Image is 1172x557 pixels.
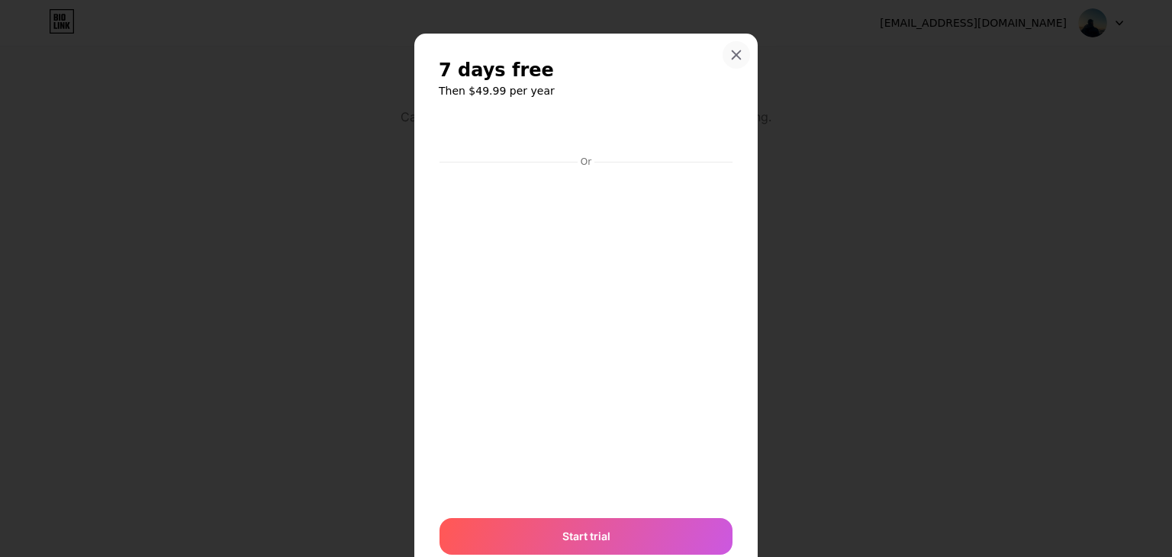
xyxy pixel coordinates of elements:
[562,528,610,544] span: Start trial
[436,169,736,503] iframe: Secure payment input frame
[578,156,594,168] div: Or
[439,83,733,98] h6: Then $49.99 per year
[439,114,732,151] iframe: Secure payment button frame
[439,58,554,82] span: 7 days free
